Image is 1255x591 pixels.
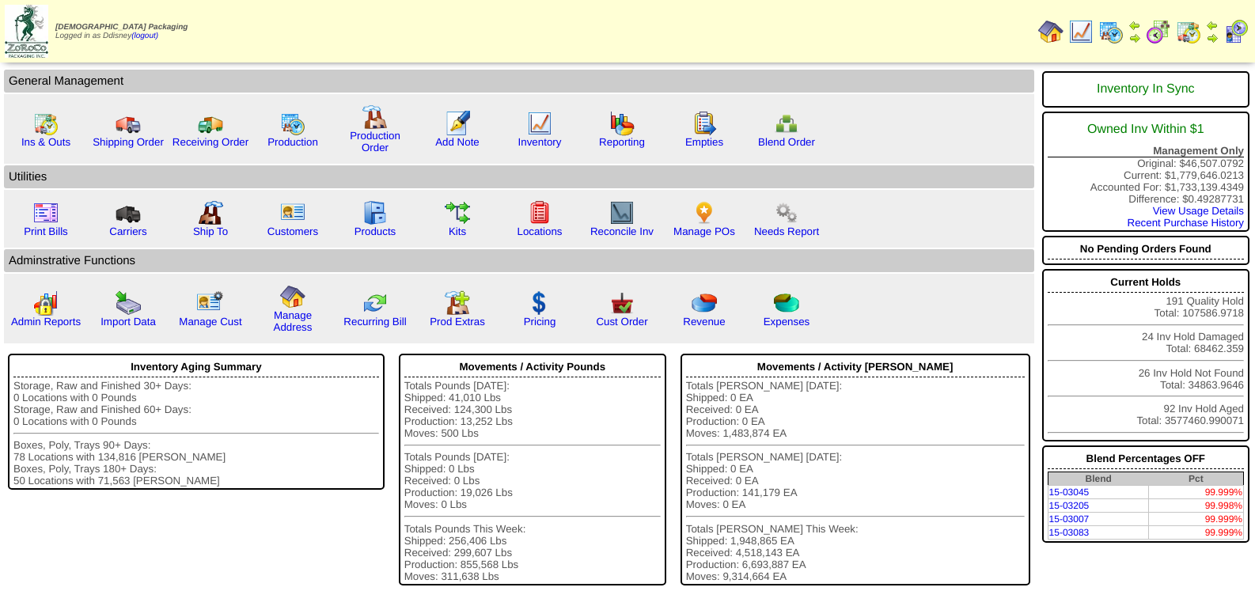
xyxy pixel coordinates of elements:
a: Blend Order [758,136,815,148]
img: line_graph.gif [1068,19,1094,44]
a: Ins & Outs [21,136,70,148]
a: Reconcile Inv [590,225,654,237]
img: pie_chart2.png [774,290,799,316]
a: Admin Reports [11,316,81,328]
img: zoroco-logo-small.webp [5,5,48,58]
a: View Usage Details [1153,205,1244,217]
a: Production Order [350,130,400,153]
img: import.gif [116,290,141,316]
img: graph.gif [609,111,635,136]
a: Pricing [524,316,556,328]
div: Inventory Aging Summary [13,357,379,377]
a: Reporting [599,136,645,148]
div: Totals [PERSON_NAME] [DATE]: Shipped: 0 EA Received: 0 EA Production: 0 EA Moves: 1,483,874 EA To... [686,380,1025,582]
td: General Management [4,70,1034,93]
img: calendarblend.gif [1146,19,1171,44]
div: Inventory In Sync [1048,74,1244,104]
img: prodextras.gif [445,290,470,316]
a: Locations [517,225,562,237]
img: line_graph2.gif [609,200,635,225]
img: workflow.png [774,200,799,225]
img: customers.gif [280,200,305,225]
a: (logout) [131,32,158,40]
div: No Pending Orders Found [1048,239,1244,260]
a: 15-03007 [1049,513,1090,525]
img: network.png [774,111,799,136]
div: Management Only [1048,145,1244,157]
img: arrowleft.gif [1128,19,1141,32]
div: 191 Quality Hold Total: 107586.9718 24 Inv Hold Damaged Total: 68462.359 26 Inv Hold Not Found To... [1042,269,1249,441]
a: Expenses [764,316,810,328]
a: Production [267,136,318,148]
div: Original: $46,507.0792 Current: $1,779,646.0213 Accounted For: $1,733,139.4349 Difference: $0.492... [1042,112,1249,232]
img: calendarprod.gif [1098,19,1124,44]
img: pie_chart.png [692,290,717,316]
a: 15-03083 [1049,527,1090,538]
img: truck2.gif [198,111,223,136]
img: managecust.png [196,290,226,316]
div: Current Holds [1048,272,1244,293]
span: Logged in as Ddisney [55,23,188,40]
img: home.gif [280,284,305,309]
a: Ship To [193,225,228,237]
img: orders.gif [445,111,470,136]
img: calendarinout.gif [1176,19,1201,44]
div: Movements / Activity [PERSON_NAME] [686,357,1025,377]
img: invoice2.gif [33,200,59,225]
img: dollar.gif [527,290,552,316]
img: cabinet.gif [362,200,388,225]
a: Products [355,225,396,237]
img: calendarinout.gif [33,111,59,136]
a: Manage POs [673,225,735,237]
img: calendarcustomer.gif [1223,19,1249,44]
a: 15-03205 [1049,500,1090,511]
a: Print Bills [24,225,68,237]
a: Cust Order [596,316,647,328]
a: Empties [685,136,723,148]
img: factory.gif [362,104,388,130]
a: Needs Report [754,225,819,237]
div: Totals Pounds [DATE]: Shipped: 41,010 Lbs Received: 124,300 Lbs Production: 13,252 Lbs Moves: 500... [404,380,661,582]
img: truck3.gif [116,200,141,225]
img: arrowleft.gif [1206,19,1219,32]
td: Utilities [4,165,1034,188]
a: Shipping Order [93,136,164,148]
th: Pct [1149,472,1244,486]
span: [DEMOGRAPHIC_DATA] Packaging [55,23,188,32]
img: reconcile.gif [362,290,388,316]
th: Blend [1048,472,1149,486]
a: Receiving Order [173,136,248,148]
a: Revenue [683,316,725,328]
a: Carriers [109,225,146,237]
a: Customers [267,225,318,237]
img: calendarprod.gif [280,111,305,136]
td: 99.999% [1149,513,1244,526]
div: Blend Percentages OFF [1048,449,1244,469]
td: 99.998% [1149,499,1244,513]
td: 99.999% [1149,486,1244,499]
a: Add Note [435,136,480,148]
a: Manage Cust [179,316,241,328]
div: Movements / Activity Pounds [404,357,661,377]
img: graph2.png [33,290,59,316]
a: Import Data [100,316,156,328]
img: workflow.gif [445,200,470,225]
img: factory2.gif [198,200,223,225]
td: Adminstrative Functions [4,249,1034,272]
img: arrowright.gif [1128,32,1141,44]
img: workorder.gif [692,111,717,136]
td: 99.999% [1149,526,1244,540]
img: locations.gif [527,200,552,225]
a: Prod Extras [430,316,485,328]
img: cust_order.png [609,290,635,316]
a: Inventory [518,136,562,148]
a: Recurring Bill [343,316,406,328]
img: arrowright.gif [1206,32,1219,44]
a: 15-03045 [1049,487,1090,498]
div: Storage, Raw and Finished 30+ Days: 0 Locations with 0 Pounds Storage, Raw and Finished 60+ Days:... [13,380,379,487]
img: po.png [692,200,717,225]
div: Owned Inv Within $1 [1048,115,1244,145]
a: Manage Address [274,309,313,333]
img: line_graph.gif [527,111,552,136]
a: Recent Purchase History [1128,217,1244,229]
